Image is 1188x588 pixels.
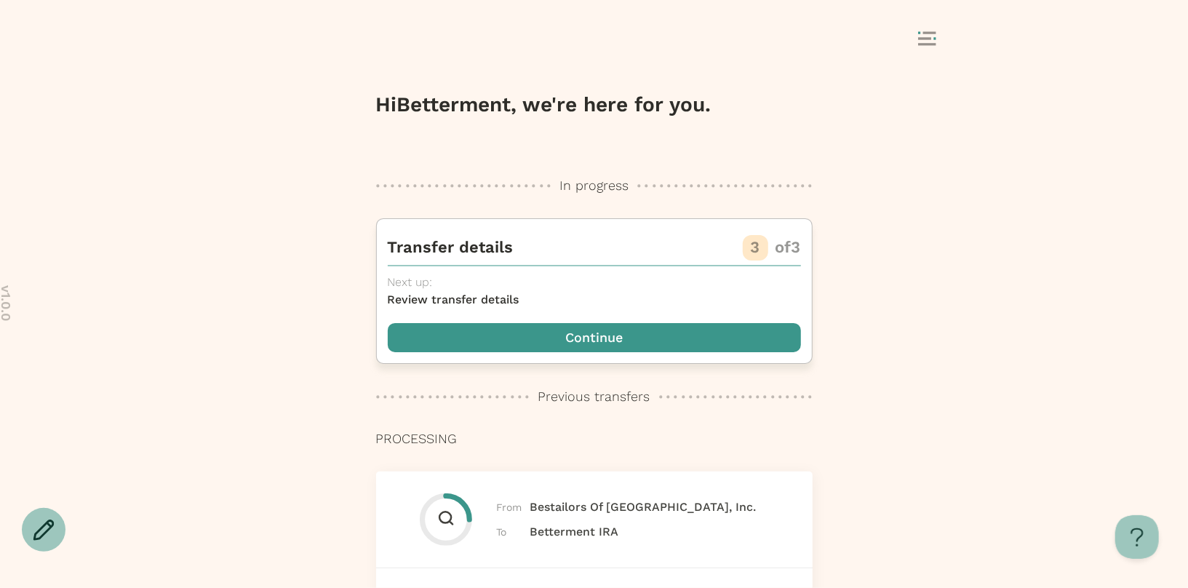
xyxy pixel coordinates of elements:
p: In progress [559,176,629,195]
button: Continue [388,323,801,352]
span: Hi Betterment , we're here for you. [376,92,711,116]
p: Transfer details [388,236,514,259]
p: Previous transfers [538,387,650,406]
span: Betterment IRA [530,523,619,541]
p: PROCESSING [376,429,813,448]
span: Bestailors Of [GEOGRAPHIC_DATA], Inc. [530,498,757,516]
span: To [497,524,530,540]
p: Review transfer details [388,291,801,309]
p: 3 [751,236,760,259]
p: Next up: [388,274,801,291]
span: From [497,499,530,515]
iframe: Help Scout Beacon - Open [1115,515,1159,559]
p: of 3 [776,236,801,259]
